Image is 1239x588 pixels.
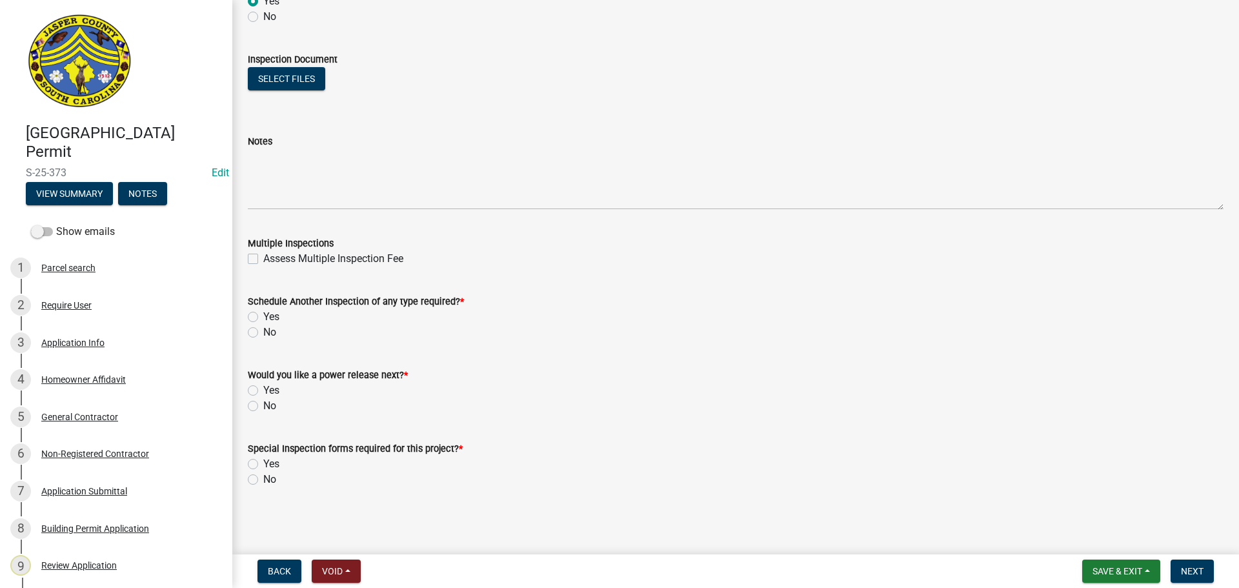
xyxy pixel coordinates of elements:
[10,555,31,576] div: 9
[10,332,31,353] div: 3
[263,9,276,25] label: No
[248,298,464,307] label: Schedule Another Inspection of any type required?
[10,518,31,539] div: 8
[26,14,134,110] img: Jasper County, South Carolina
[263,472,276,487] label: No
[41,487,127,496] div: Application Submittal
[248,445,463,454] label: Special Inspection forms required for this project?
[10,443,31,464] div: 6
[248,67,325,90] button: Select files
[248,56,337,65] label: Inspection Document
[248,371,408,380] label: Would you like a power release next?
[10,369,31,390] div: 4
[26,182,113,205] button: View Summary
[263,383,279,398] label: Yes
[41,561,117,570] div: Review Application
[268,566,291,576] span: Back
[248,137,272,147] label: Notes
[26,124,222,161] h4: [GEOGRAPHIC_DATA] Permit
[118,182,167,205] button: Notes
[322,566,343,576] span: Void
[41,375,126,384] div: Homeowner Affidavit
[10,407,31,427] div: 5
[263,309,279,325] label: Yes
[212,167,229,179] wm-modal-confirm: Edit Application Number
[26,189,113,199] wm-modal-confirm: Summary
[118,189,167,199] wm-modal-confirm: Notes
[263,456,279,472] label: Yes
[26,167,206,179] span: S-25-373
[10,258,31,278] div: 1
[263,325,276,340] label: No
[10,295,31,316] div: 2
[41,338,105,347] div: Application Info
[41,524,149,533] div: Building Permit Application
[31,224,115,239] label: Show emails
[257,560,301,583] button: Back
[263,398,276,414] label: No
[1093,566,1142,576] span: Save & Exit
[263,251,403,267] label: Assess Multiple Inspection Fee
[10,481,31,502] div: 7
[212,167,229,179] a: Edit
[1082,560,1160,583] button: Save & Exit
[248,239,334,248] label: Multiple Inspections
[41,412,118,421] div: General Contractor
[1181,566,1204,576] span: Next
[1171,560,1214,583] button: Next
[41,449,149,458] div: Non-Registered Contractor
[41,263,96,272] div: Parcel search
[41,301,92,310] div: Require User
[312,560,361,583] button: Void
